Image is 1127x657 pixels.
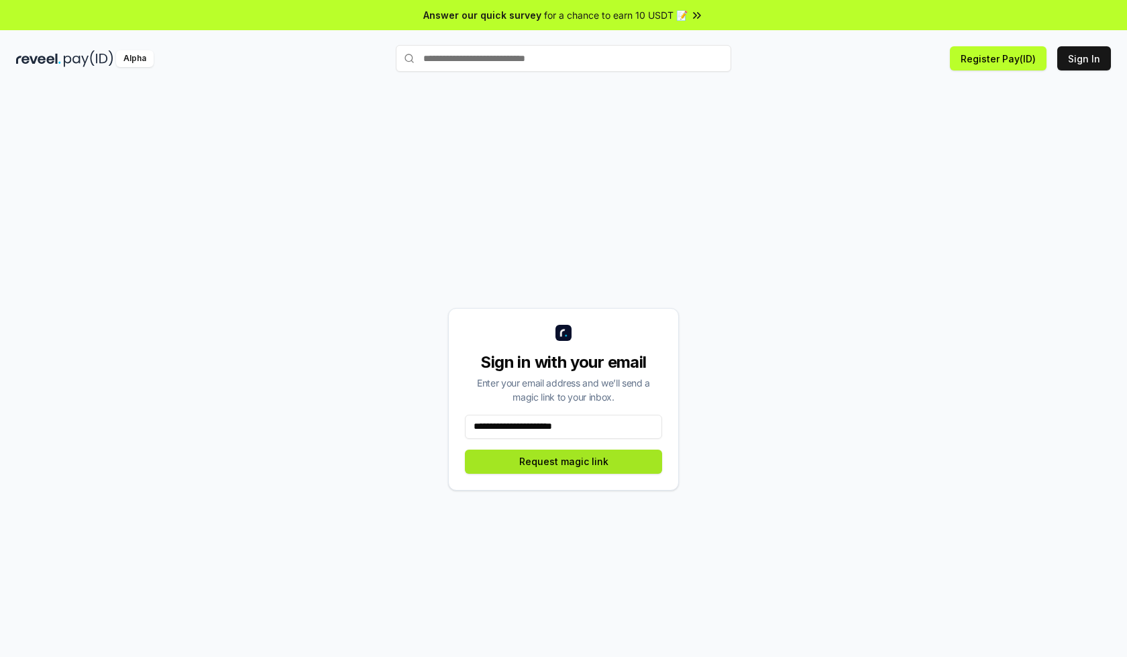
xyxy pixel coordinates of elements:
span: Answer our quick survey [423,8,541,22]
div: Enter your email address and we’ll send a magic link to your inbox. [465,376,662,404]
div: Alpha [116,50,154,67]
img: logo_small [555,325,572,341]
button: Sign In [1057,46,1111,70]
img: reveel_dark [16,50,61,67]
div: Sign in with your email [465,352,662,373]
img: pay_id [64,50,113,67]
span: for a chance to earn 10 USDT 📝 [544,8,688,22]
button: Register Pay(ID) [950,46,1046,70]
button: Request magic link [465,450,662,474]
